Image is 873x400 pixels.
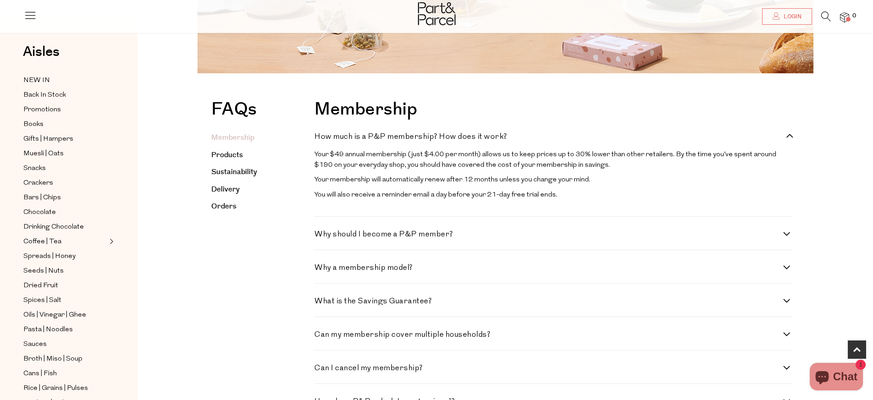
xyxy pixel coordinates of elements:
span: Pasta | Noodles [23,324,73,335]
a: Products [211,150,243,160]
span: Chocolate [23,207,56,218]
h4: How much is a P&P membership? How does it work? [314,133,783,141]
span: Back In Stock [23,90,66,101]
span: 0 [850,12,858,20]
span: Login [781,13,802,21]
span: Snacks [23,163,46,174]
a: Aisles [23,45,60,68]
span: Bars | Chips [23,192,61,203]
span: Cans | Fish [23,368,57,379]
span: Broth | Miso | Soup [23,354,82,365]
p: Your membership will automatically renew after 12 months unless you change your mind. [314,175,792,186]
a: Spices | Salt [23,295,107,306]
a: Delivery [211,184,240,195]
a: Crackers [23,177,107,189]
a: NEW IN [23,75,107,86]
span: Rice | Grains | Pulses [23,383,88,394]
a: Chocolate [23,207,107,218]
span: Books [23,119,44,130]
span: Promotions [23,104,61,115]
h4: Can I cancel my membership? [314,364,783,372]
p: Your $49 annual membership (just $4.00 per month) allows us to keep prices up to 30% lower than o... [314,150,792,170]
a: Sustainability [211,167,257,177]
h4: What is the Savings Guarantee? [314,297,783,305]
a: Rice | Grains | Pulses [23,383,107,394]
a: Seeds | Nuts [23,265,107,277]
a: Bars | Chips [23,192,107,203]
a: Membership [211,132,254,143]
span: Coffee | Tea [23,236,61,247]
span: Crackers [23,178,53,189]
button: Expand/Collapse Coffee | Tea [107,236,114,247]
a: Oils | Vinegar | Ghee [23,309,107,321]
img: Part&Parcel [418,2,456,25]
span: Sauces [23,339,47,350]
a: Login [762,8,812,25]
span: Spreads | Honey [23,251,76,262]
p: You will also receive a reminder email a day before your 21-day free trial ends. [314,190,792,201]
a: Books [23,119,107,130]
a: Sauces [23,339,107,350]
a: Snacks [23,163,107,174]
a: 0 [840,12,849,22]
a: Broth | Miso | Soup [23,353,107,365]
inbox-online-store-chat: Shopify online store chat [807,363,866,393]
h4: Why a membership model? [314,264,783,272]
a: Muesli | Oats [23,148,107,159]
span: Aisles [23,42,60,62]
span: Muesli | Oats [23,148,64,159]
a: Dried Fruit [23,280,107,291]
h4: Why should I become a P&P member? [314,230,783,238]
a: Back In Stock [23,89,107,101]
a: Orders [211,201,236,212]
a: Gifts | Hampers [23,133,107,145]
span: Seeds | Nuts [23,266,64,277]
a: Spreads | Honey [23,251,107,262]
span: Spices | Salt [23,295,61,306]
span: Oils | Vinegar | Ghee [23,310,86,321]
h4: Can my membership cover multiple households? [314,331,783,339]
a: Coffee | Tea [23,236,107,247]
a: Pasta | Noodles [23,324,107,335]
span: Drinking Chocolate [23,222,84,233]
span: Gifts | Hampers [23,134,73,145]
h1: FAQs [211,101,257,123]
span: NEW IN [23,75,50,86]
a: Drinking Chocolate [23,221,107,233]
a: Cans | Fish [23,368,107,379]
span: Dried Fruit [23,280,58,291]
a: Promotions [23,104,107,115]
